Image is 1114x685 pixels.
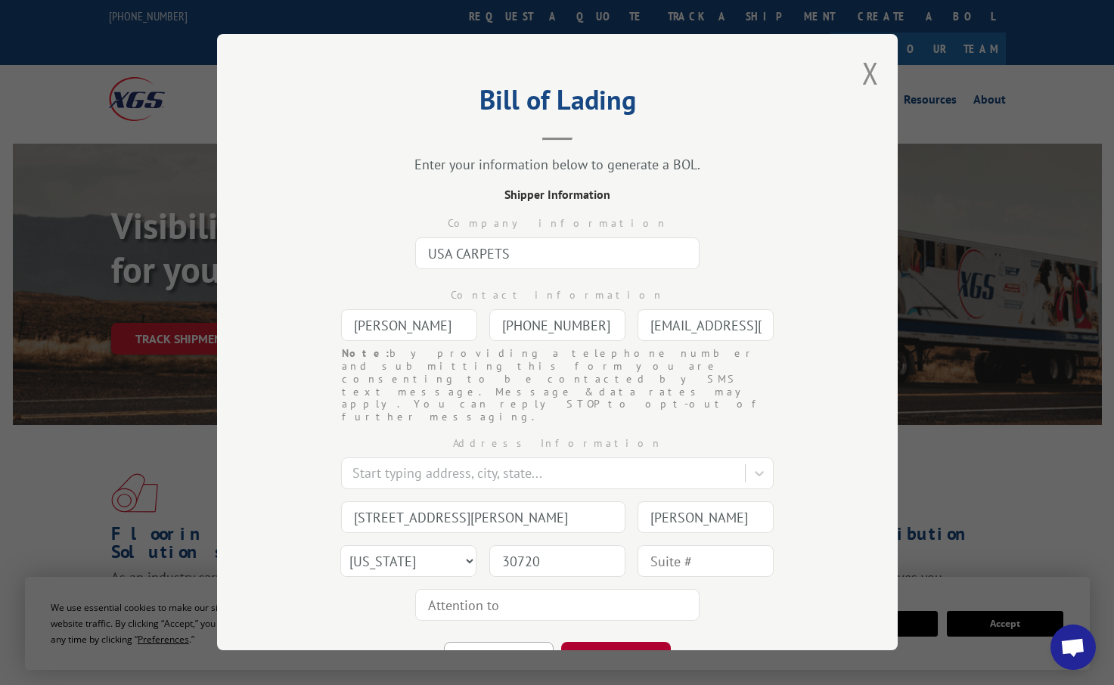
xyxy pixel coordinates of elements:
input: Zip [489,545,625,577]
button: Close modal [862,53,879,93]
input: City [638,501,774,533]
div: Open chat [1050,625,1096,670]
h2: Bill of Lading [293,89,822,118]
strong: Note: [342,346,389,360]
div: Company information [293,215,822,231]
button: CONTINUE [561,642,671,675]
input: Email [638,309,774,341]
div: Enter your information below to generate a BOL. [293,156,822,173]
button: BACK [444,642,554,675]
input: Phone [489,309,625,341]
input: Attention to [415,589,700,621]
div: Shipper Information [293,185,822,203]
input: Address [341,501,625,533]
div: Contact information [293,287,822,303]
div: Address Information [293,435,822,451]
input: Contact Name [341,309,477,341]
input: Suite # [638,545,774,577]
input: Company Name [415,237,700,269]
div: by providing a telephone number and submitting this form you are consenting to be contacted by SM... [342,347,773,423]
